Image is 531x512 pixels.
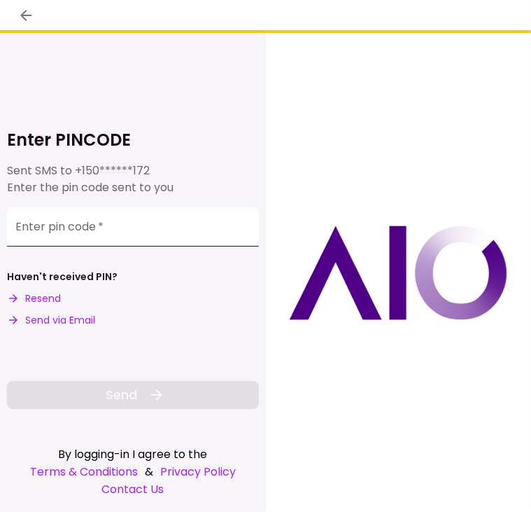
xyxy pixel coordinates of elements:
[7,270,118,284] div: Haven't received PIN?
[106,385,137,404] span: Send
[7,129,259,151] h1: Enter PINCODE
[14,4,38,27] button: back
[160,463,236,480] a: Privacy Policy
[7,381,259,409] button: Send
[7,162,259,196] div: Sent SMS to Enter the pin code sent to you
[289,226,507,320] img: AIO logo
[7,480,259,498] a: Contact Us
[30,463,138,480] a: Terms & Conditions
[7,445,259,463] div: By logging-in I agree to the
[7,463,259,480] div: &
[7,291,61,306] button: Resend
[7,313,95,328] button: Send via Email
